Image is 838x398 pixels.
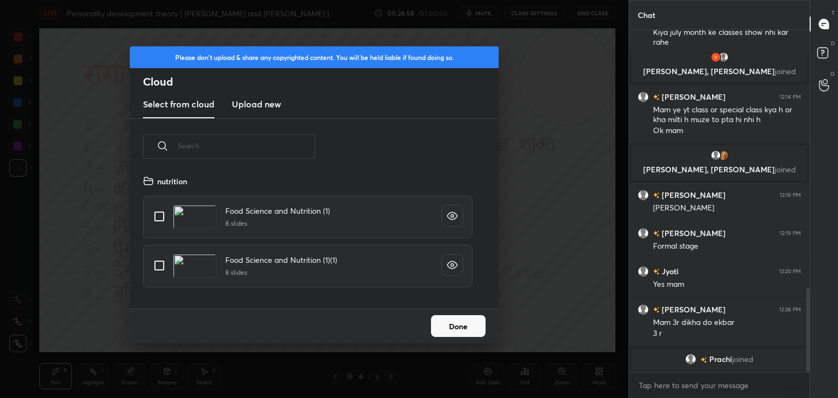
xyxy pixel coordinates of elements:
h6: [PERSON_NAME] [660,227,726,239]
img: no-rating-badge.077c3623.svg [653,231,660,237]
img: no-rating-badge.077c3623.svg [653,192,660,198]
div: 12:19 PM [780,230,801,237]
div: Formal stage [653,241,801,252]
div: Please don't upload & share any copyrighted content. You will be held liable if found doing so. [130,46,499,68]
div: 12:14 PM [780,94,801,100]
img: 3 [718,150,729,161]
p: T [831,9,835,17]
div: 12:20 PM [779,268,801,275]
span: joined [775,164,796,174]
img: no-rating-badge.077c3623.svg [653,307,660,313]
img: 1705029675FMJQ3S.pdf [173,205,217,229]
h6: Jyoti [660,266,679,277]
h2: Cloud [143,75,499,89]
div: Mam ye yt class or special class kya h or kha milti h muze to pta hi nhi h [653,105,801,125]
img: default.png [718,52,729,63]
div: Mam 3r dikha do ekbar [653,317,801,328]
p: D [831,39,835,47]
img: default.png [638,190,649,201]
div: grid [629,30,810,372]
div: 12:16 PM [780,192,801,198]
img: default.png [710,150,721,161]
div: 3 r [653,328,801,339]
div: grid [130,171,486,309]
img: default.png [638,266,649,277]
div: Yes ma'am [US_STATE] bhi abhi check Kiya july month ke classes show nhi kar rahe [653,17,801,48]
span: joined [732,355,753,364]
img: default.png [685,354,696,365]
img: default.png [638,228,649,239]
p: G [830,70,835,78]
h3: Select from cloud [143,98,214,111]
h3: Upload new [232,98,281,111]
h6: [PERSON_NAME] [660,91,726,102]
img: default.png [638,304,649,315]
div: [PERSON_NAME] [653,203,801,214]
p: Chat [629,1,664,29]
span: Prachi [709,355,732,364]
img: no-rating-badge.077c3623.svg [701,357,707,363]
h4: nutrition [157,176,187,187]
p: [PERSON_NAME], [PERSON_NAME] [638,67,800,76]
img: default.png [638,92,649,102]
h4: Food Science and Nutrition (1)(1) [225,254,337,266]
input: Search [178,123,315,169]
h5: 8 slides [225,219,330,228]
img: 3 [710,52,721,63]
button: Done [431,315,486,337]
h5: 8 slides [225,268,337,278]
img: no-rating-badge.077c3623.svg [653,94,660,100]
img: 17050297273O909L.pdf [173,254,217,278]
h6: [PERSON_NAME] [660,304,726,315]
img: no-rating-badge.077c3623.svg [653,269,660,275]
div: Ok mam [653,125,801,136]
h6: [PERSON_NAME] [660,189,726,201]
p: [PERSON_NAME], [PERSON_NAME] [638,165,800,174]
div: Yes mam [653,279,801,290]
h4: Food Science and Nutrition (1) [225,205,330,216]
span: joined [775,66,796,76]
div: 12:28 PM [779,306,801,313]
